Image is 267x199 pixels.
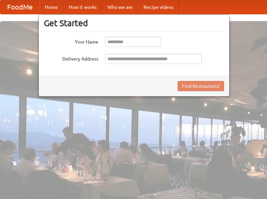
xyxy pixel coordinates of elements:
[102,0,138,14] a: Who we are
[39,0,63,14] a: Home
[0,0,39,14] a: FoodMe
[138,0,179,14] a: Recipe videos
[178,81,224,91] button: Find Restaurants!
[44,18,224,28] h3: Get Started
[44,37,98,45] label: Your Name
[63,0,102,14] a: How it works
[44,54,98,62] label: Delivery Address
